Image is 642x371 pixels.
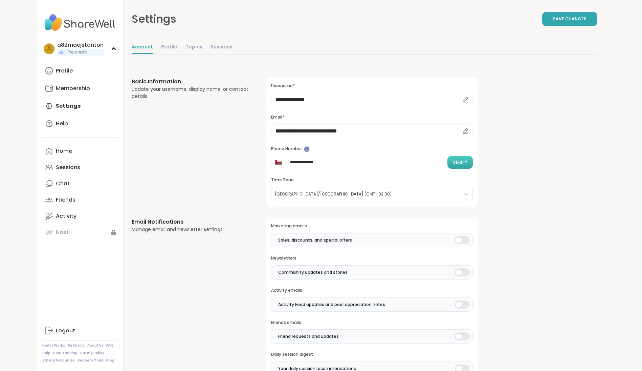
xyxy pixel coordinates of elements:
iframe: Spotlight [304,146,310,152]
a: Blog [106,358,114,363]
a: Account [132,41,153,54]
a: Home [42,143,118,159]
a: Profile [161,41,177,54]
a: Redeem Code [78,358,104,363]
div: Activity [56,212,76,220]
a: Activity [42,208,118,224]
div: Host [56,229,69,236]
div: Update your username, display name, or contact details [132,86,250,100]
a: Sessions [211,41,233,54]
div: Chat [56,180,70,187]
a: Host [42,224,118,241]
div: Logout [56,327,75,334]
span: Save Changes [553,16,586,22]
a: Help [42,116,118,132]
div: Sessions [56,164,80,171]
h3: Activity emails [271,288,472,293]
a: Friends [42,192,118,208]
h3: Time Zone [271,177,472,183]
a: Profile [42,63,118,79]
a: Help [42,351,50,355]
div: Home [56,147,72,155]
h3: Email* [271,115,472,120]
div: Friends [56,196,75,204]
a: Membership [42,80,118,97]
a: Host Training [53,351,78,355]
h3: Daily session digest [271,352,472,357]
img: ShareWell Nav Logo [42,11,118,35]
div: Manage email and newsletter settings [132,226,250,233]
a: Topics [185,41,202,54]
span: Sales, discounts, and special offers [278,237,352,243]
h3: Friends emails [271,320,472,326]
a: Chat [42,176,118,192]
a: Sessions [42,159,118,176]
a: FAQ [106,343,113,348]
a: About Us [87,343,104,348]
h3: Marketing emails [271,223,472,229]
button: Save Changes [542,12,597,26]
button: Verify [447,156,473,169]
div: Settings [132,11,176,27]
div: Help [56,120,68,127]
span: 1 Pro credit [65,49,87,55]
a: Referrals [68,343,85,348]
span: Verify [453,159,467,165]
a: Logout [42,323,118,339]
span: Community updates and stories [278,269,348,275]
div: a82maejstanton [57,41,104,49]
h3: Basic Information [132,78,250,86]
a: Safety Resources [42,358,75,363]
h3: Phone Number [271,146,472,152]
h3: Email Notifications [132,218,250,226]
span: Friend requests and updates [278,333,339,339]
h3: Username* [271,83,472,89]
span: Activity Feed updates and peer appreciation notes [278,302,385,308]
a: How It Works [42,343,65,348]
div: Profile [56,67,73,75]
span: a [47,44,51,53]
a: Safety Policy [80,351,104,355]
div: Membership [56,85,90,92]
h3: Newsletters [271,255,472,261]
